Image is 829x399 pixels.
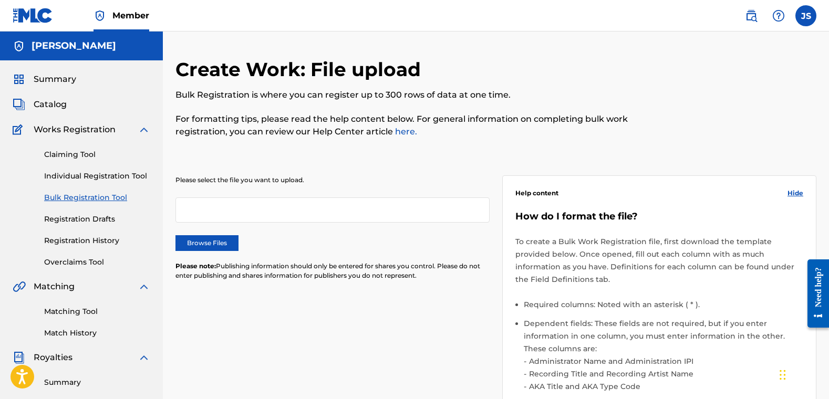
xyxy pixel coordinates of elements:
img: Works Registration [13,123,26,136]
a: here. [393,127,417,136]
a: Bulk Registration Tool [44,192,150,203]
div: Help [768,5,789,26]
span: Works Registration [34,123,116,136]
p: For formatting tips, please read the help content below. For general information on completing bu... [175,113,669,138]
li: Recording Title and Recording Artist Name [526,367,803,380]
img: Catalog [13,98,25,111]
p: Publishing information should only be entered for shares you control. Please do not enter publish... [175,261,490,280]
p: To create a Bulk Work Registration file, first download the template provided below. Once opened,... [515,235,803,286]
li: Administrator Name and Administration IPI [526,355,803,367]
h5: How do I format the file? [515,211,803,223]
p: Bulk Registration is where you can register up to 300 rows of data at one time. [175,89,669,101]
p: Please select the file you want to upload. [175,175,490,185]
img: expand [138,280,150,293]
span: Help content [515,188,558,198]
span: Member [112,9,149,22]
iframe: Resource Center [800,251,829,336]
img: MLC Logo [13,8,53,23]
span: Royalties [34,351,72,364]
img: search [745,9,758,22]
a: Registration Drafts [44,214,150,225]
div: Drag [780,359,786,391]
img: Accounts [13,40,25,52]
a: Public Search [741,5,762,26]
img: Summary [13,73,25,86]
a: Individual Registration Tool [44,171,150,182]
h5: Jayson Sankar [32,40,116,52]
img: help [772,9,785,22]
a: SummarySummary [13,73,76,86]
span: Summary [34,73,76,86]
a: CatalogCatalog [13,98,67,111]
label: Browse Files [175,235,239,251]
a: Overclaims Tool [44,257,150,268]
a: Match History [44,328,150,339]
h2: Create Work: File upload [175,58,426,81]
a: Registration History [44,235,150,246]
span: Catalog [34,98,67,111]
a: Claiming Tool [44,149,150,160]
img: expand [138,123,150,136]
img: Matching [13,280,26,293]
li: Dependent fields: These fields are not required, but if you enter information in one column, you ... [524,317,803,399]
li: Required columns: Noted with an asterisk ( * ). [524,298,803,317]
a: Matching Tool [44,306,150,317]
li: AKA Title and AKA Type Code [526,380,803,393]
span: Please note: [175,262,216,270]
img: Royalties [13,351,25,364]
iframe: Chat Widget [776,349,829,399]
span: Hide [787,188,803,198]
a: Summary [44,377,150,388]
div: User Menu [795,5,816,26]
img: expand [138,351,150,364]
span: Matching [34,280,75,293]
img: Top Rightsholder [94,9,106,22]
